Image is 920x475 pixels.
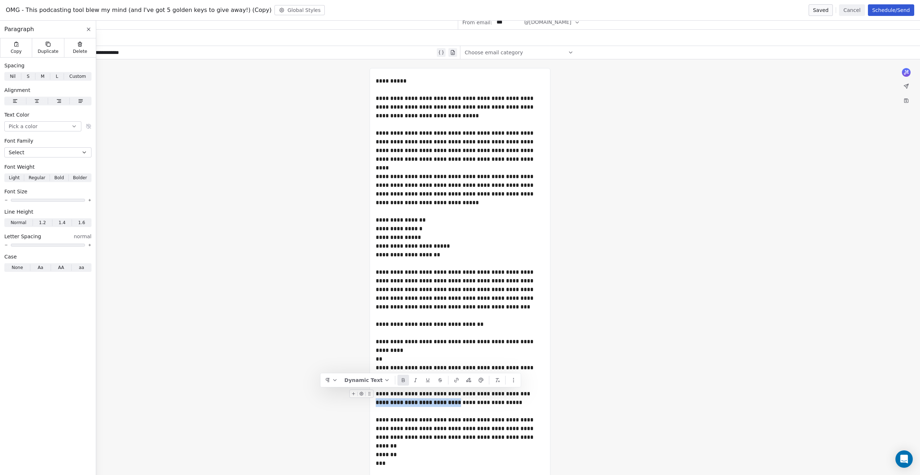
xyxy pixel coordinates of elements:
[4,25,34,34] span: Paragraph
[895,450,913,468] div: Open Intercom Messenger
[56,73,58,80] span: L
[41,73,44,80] span: M
[69,73,86,80] span: Custom
[12,264,23,271] span: None
[839,4,865,16] button: Cancel
[524,18,571,26] span: @[DOMAIN_NAME]
[73,175,87,181] span: Bolder
[27,73,30,80] span: S
[58,264,64,271] span: AA
[10,219,26,226] span: Normal
[79,264,84,271] span: aa
[39,219,46,226] span: 1.2
[10,49,22,54] span: Copy
[341,375,393,386] button: Dynamic Text
[809,4,833,16] button: Saved
[463,19,492,26] span: From email:
[6,6,272,14] span: OMG - This podcasting tool blew my mind (and I've got 5 golden keys to give away!) (Copy)
[4,137,33,144] span: Font Family
[59,219,65,226] span: 1.4
[38,264,43,271] span: Aa
[4,111,29,118] span: Text Color
[29,175,45,181] span: Regular
[74,233,91,240] span: normal
[4,163,35,171] span: Font Weight
[4,121,81,131] button: Pick a color
[274,5,325,15] button: Global Styles
[38,49,58,54] span: Duplicate
[868,4,914,16] button: Schedule/Send
[4,253,17,260] span: Case
[465,49,523,56] span: Choose email category
[73,49,88,54] span: Delete
[4,208,33,215] span: Line Height
[9,149,24,156] span: Select
[78,219,85,226] span: 1.6
[54,175,64,181] span: Bold
[4,62,25,69] span: Spacing
[4,188,27,195] span: Font Size
[9,175,20,181] span: Light
[4,233,41,240] span: Letter Spacing
[4,87,30,94] span: Alignment
[10,73,16,80] span: Nil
